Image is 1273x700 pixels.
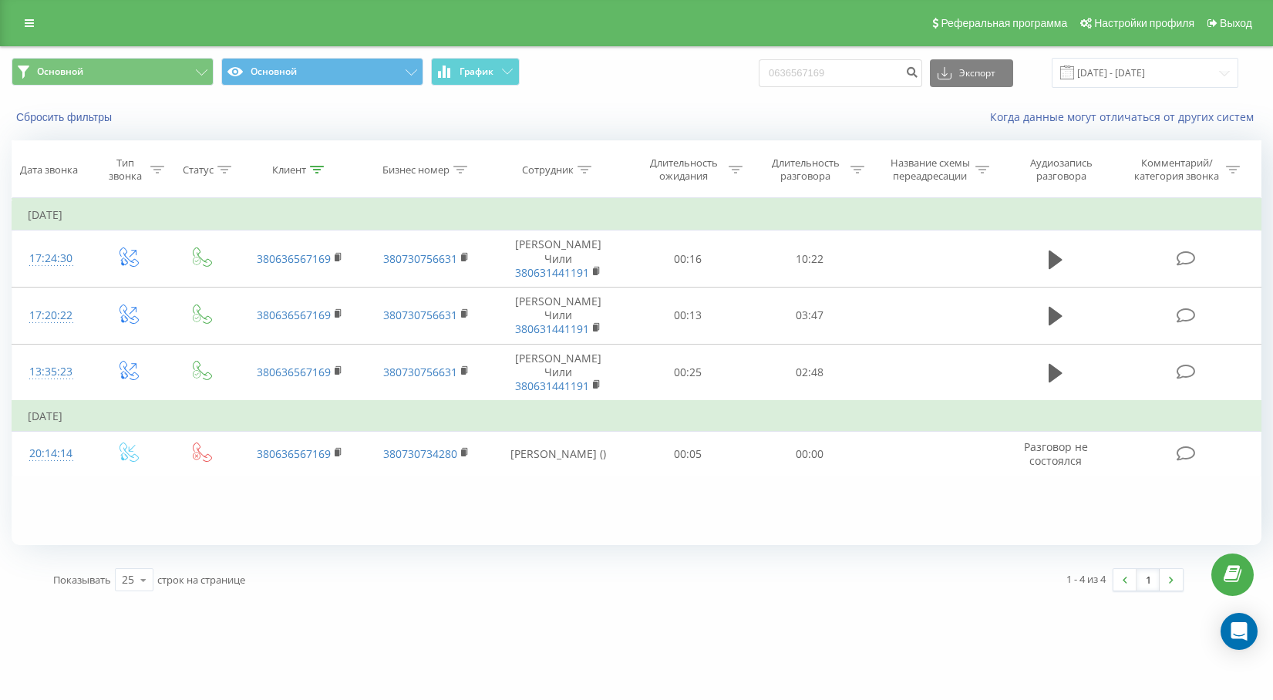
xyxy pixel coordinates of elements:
a: 380730756631 [383,251,457,266]
td: 03:47 [749,287,871,344]
div: 20:14:14 [28,439,75,469]
span: Выход [1220,17,1252,29]
div: 17:20:22 [28,301,75,331]
div: 17:24:30 [28,244,75,274]
td: 00:16 [627,231,749,288]
div: 1 - 4 из 4 [1066,571,1106,587]
td: [DATE] [12,200,1261,231]
a: 380730756631 [383,308,457,322]
div: Клиент [272,163,306,177]
td: [PERSON_NAME] Чили [490,231,626,288]
span: Разговор не состоялся [1024,439,1088,468]
a: 380636567169 [257,446,331,461]
td: [DATE] [12,401,1261,432]
a: 380636567169 [257,251,331,266]
a: 380730756631 [383,365,457,379]
span: График [460,66,493,77]
a: 380636567169 [257,365,331,379]
a: 380730734280 [383,446,457,461]
td: [PERSON_NAME] Чили [490,287,626,344]
span: Реферальная программа [941,17,1067,29]
span: строк на странице [157,573,245,587]
div: Аудиозапись разговора [1012,156,1111,183]
td: 10:22 [749,231,871,288]
span: Основной [37,66,83,78]
div: Дата звонка [20,163,78,177]
a: 380636567169 [257,308,331,322]
a: Когда данные могут отличаться от других систем [990,109,1261,124]
a: 380631441191 [515,379,589,393]
div: 25 [122,572,134,587]
div: Длительность разговора [764,156,847,183]
td: 00:13 [627,287,749,344]
button: График [431,58,520,86]
button: Сбросить фильтры [12,110,120,124]
td: 00:25 [627,344,749,401]
td: 00:05 [627,432,749,476]
a: 380631441191 [515,321,589,336]
button: Экспорт [930,59,1013,87]
td: 00:00 [749,432,871,476]
div: Open Intercom Messenger [1221,613,1258,650]
div: Сотрудник [522,163,574,177]
span: Показывать [53,573,111,587]
span: Настройки профиля [1094,17,1194,29]
td: [PERSON_NAME] Чили [490,344,626,401]
button: Основной [221,58,423,86]
div: Название схемы переадресации [889,156,972,183]
td: 02:48 [749,344,871,401]
a: 1 [1137,569,1160,591]
div: Длительность ожидания [642,156,725,183]
input: Поиск по номеру [759,59,922,87]
div: Тип звонка [104,156,146,183]
a: 380631441191 [515,265,589,280]
div: Бизнес номер [382,163,450,177]
button: Основной [12,58,214,86]
td: [PERSON_NAME] () [490,432,626,476]
div: 13:35:23 [28,357,75,387]
div: Статус [183,163,214,177]
div: Комментарий/категория звонка [1132,156,1222,183]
